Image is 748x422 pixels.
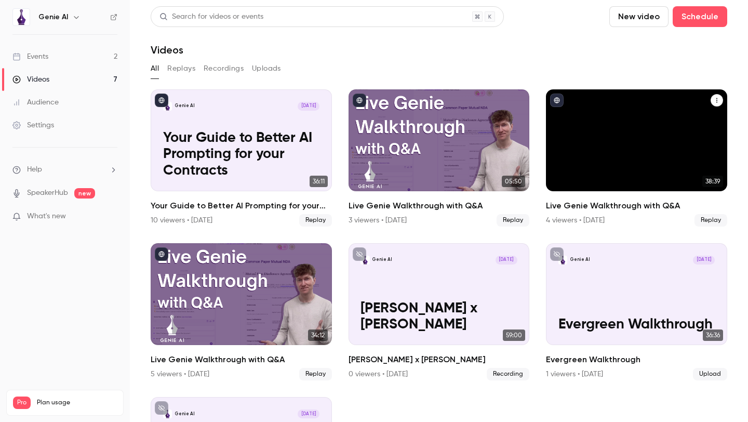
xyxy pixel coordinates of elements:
li: Live Genie Walkthrough with Q&A [546,89,727,227]
button: unpublished [155,401,168,415]
div: 3 viewers • [DATE] [349,215,407,226]
div: 10 viewers • [DATE] [151,215,212,226]
li: Live Genie Walkthrough with Q&A [349,89,530,227]
h6: Genie AI [38,12,68,22]
p: [PERSON_NAME] x [PERSON_NAME] [360,300,517,333]
button: published [353,94,366,107]
iframe: Noticeable Trigger [105,212,117,221]
span: Plan usage [37,399,117,407]
li: Live Genie Walkthrough with Q&A [151,243,332,380]
h2: [PERSON_NAME] x [PERSON_NAME] [349,353,530,366]
span: Pro [13,397,31,409]
li: help-dropdown-opener [12,164,117,175]
button: New video [609,6,669,27]
h2: Your Guide to Better AI Prompting for your Contracts [151,200,332,212]
span: [DATE] [298,102,319,111]
span: 38:39 [702,176,723,187]
p: Genie AI [175,103,195,109]
div: 1 viewers • [DATE] [546,369,603,379]
span: [DATE] [693,256,715,265]
a: Rafie x GauravGenie AI[DATE][PERSON_NAME] x [PERSON_NAME]59:00[PERSON_NAME] x [PERSON_NAME]0 view... [349,243,530,380]
span: new [74,188,95,199]
a: Evergreen WalkthroughGenie AI[DATE]Evergreen Walkthrough36:36Evergreen Walkthrough1 viewers • [DA... [546,243,727,380]
h2: Live Genie Walkthrough with Q&A [349,200,530,212]
button: published [155,247,168,261]
span: 34:12 [308,329,328,341]
span: 36:36 [703,329,723,341]
a: 38:39Live Genie Walkthrough with Q&A4 viewers • [DATE]Replay [546,89,727,227]
a: 34:12Live Genie Walkthrough with Q&A5 viewers • [DATE]Replay [151,243,332,380]
span: Upload [693,368,727,380]
p: Genie AI [175,411,195,417]
button: Recordings [204,60,244,77]
section: Videos [151,6,727,416]
span: 05:50 [502,176,525,187]
span: [DATE] [496,256,517,265]
button: All [151,60,159,77]
button: Uploads [252,60,281,77]
span: Recording [487,368,529,380]
button: unpublished [353,247,366,261]
p: Genie AI [372,257,392,263]
span: Replay [299,214,332,227]
div: Videos [12,74,49,85]
div: Events [12,51,48,62]
p: Evergreen Walkthrough [558,316,715,333]
span: 59:00 [503,329,525,341]
button: published [155,94,168,107]
span: [DATE] [298,410,319,418]
span: Replay [497,214,529,227]
a: SpeakerHub [27,188,68,199]
h2: Evergreen Walkthrough [546,353,727,366]
h1: Videos [151,44,183,56]
div: 4 viewers • [DATE] [546,215,605,226]
button: Schedule [673,6,727,27]
div: Audience [12,97,59,108]
span: Replay [299,368,332,380]
p: Genie AI [570,257,590,263]
span: Replay [694,214,727,227]
li: Your Guide to Better AI Prompting for your Contracts [151,89,332,227]
span: 36:11 [310,176,328,187]
h2: Live Genie Walkthrough with Q&A [151,353,332,366]
button: Replays [167,60,195,77]
div: 0 viewers • [DATE] [349,369,408,379]
h2: Live Genie Walkthrough with Q&A [546,200,727,212]
li: Rafie x Gaurav [349,243,530,380]
span: What's new [27,211,66,222]
p: Your Guide to Better AI Prompting for your Contracts [163,130,320,179]
button: published [550,94,564,107]
li: Evergreen Walkthrough [546,243,727,380]
a: 05:50Live Genie Walkthrough with Q&A3 viewers • [DATE]Replay [349,89,530,227]
a: Your Guide to Better AI Prompting for your ContractsGenie AI[DATE]Your Guide to Better AI Prompti... [151,89,332,227]
span: Help [27,164,42,175]
div: Settings [12,120,54,130]
button: unpublished [550,247,564,261]
div: 5 viewers • [DATE] [151,369,209,379]
div: Search for videos or events [159,11,263,22]
img: Genie AI [13,9,30,25]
